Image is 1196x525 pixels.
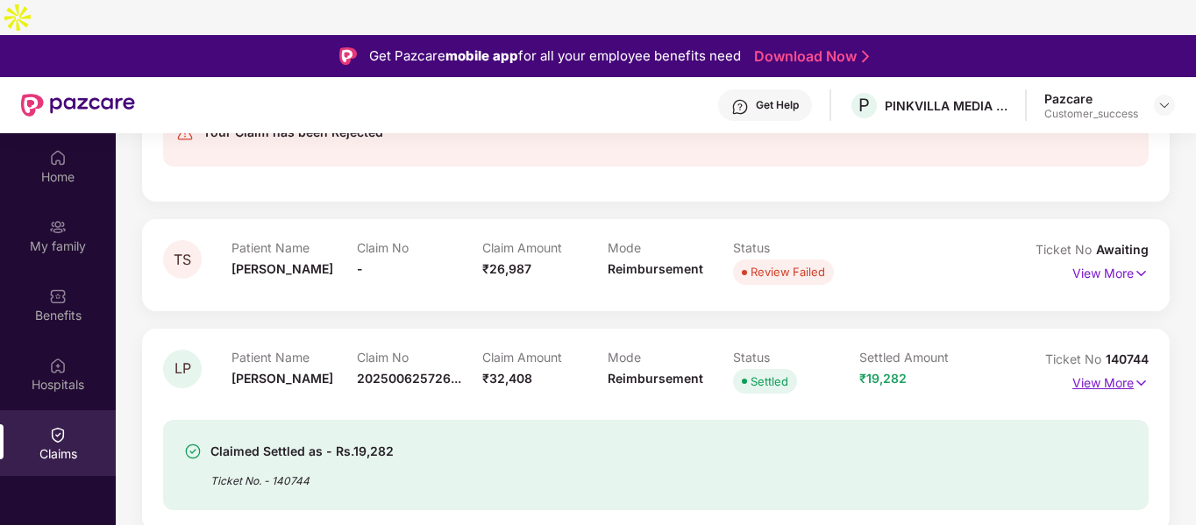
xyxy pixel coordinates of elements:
span: [PERSON_NAME] [231,371,333,386]
img: svg+xml;base64,PHN2ZyBpZD0iSG9zcGl0YWxzIiB4bWxucz0iaHR0cDovL3d3dy53My5vcmcvMjAwMC9zdmciIHdpZHRoPS... [49,356,67,373]
span: LP [174,361,191,376]
span: ₹32,408 [482,371,532,386]
span: ₹26,987 [482,261,531,276]
span: Awaiting [1096,242,1149,257]
p: Patient Name [231,350,357,365]
img: svg+xml;base64,PHN2ZyB4bWxucz0iaHR0cDovL3d3dy53My5vcmcvMjAwMC9zdmciIHdpZHRoPSIxNyIgaGVpZ2h0PSIxNy... [1134,373,1149,393]
p: Mode [608,240,733,255]
span: 202500625726... [357,371,461,386]
p: View More [1072,259,1149,283]
img: svg+xml;base64,PHN2ZyBpZD0iQ2xhaW0iIHhtbG5zPSJodHRwOi8vd3d3LnczLm9yZy8yMDAwL3N2ZyIgd2lkdGg9IjIwIi... [49,425,67,443]
img: svg+xml;base64,PHN2ZyB3aWR0aD0iMjAiIGhlaWdodD0iMjAiIHZpZXdCb3g9IjAgMCAyMCAyMCIgZmlsbD0ibm9uZSIgeG... [49,217,67,235]
div: Claimed Settled as - Rs.19,282 [210,441,394,462]
span: ₹19,282 [859,371,907,386]
p: Patient Name [231,240,357,255]
span: - [357,261,363,276]
div: PINKVILLA MEDIA PRIVATE LIMITED [885,97,1007,114]
p: Status [733,350,858,365]
p: Claim Amount [482,240,608,255]
img: svg+xml;base64,PHN2ZyBpZD0iSGVscC0zMngzMiIgeG1sbnM9Imh0dHA6Ly93d3cudzMub3JnLzIwMDAvc3ZnIiB3aWR0aD... [731,98,749,116]
span: 140744 [1106,351,1149,366]
p: Settled Amount [859,350,985,365]
strong: mobile app [445,47,518,64]
span: Reimbursement [608,371,703,386]
span: [PERSON_NAME] [231,261,333,276]
div: Review Failed [751,263,825,280]
img: svg+xml;base64,PHN2ZyBpZD0iSG9tZSIgeG1sbnM9Imh0dHA6Ly93d3cudzMub3JnLzIwMDAvc3ZnIiB3aWR0aD0iMjAiIG... [49,148,67,166]
img: svg+xml;base64,PHN2ZyB4bWxucz0iaHR0cDovL3d3dy53My5vcmcvMjAwMC9zdmciIHdpZHRoPSIxNyIgaGVpZ2h0PSIxNy... [1134,264,1149,283]
img: svg+xml;base64,PHN2ZyBpZD0iQmVuZWZpdHMiIHhtbG5zPSJodHRwOi8vd3d3LnczLm9yZy8yMDAwL3N2ZyIgd2lkdGg9Ij... [49,287,67,304]
div: Ticket No. - 140744 [210,462,394,489]
span: Reimbursement [608,261,703,276]
img: Logo [339,47,357,65]
div: Get Help [756,98,799,112]
p: Claim No [357,350,482,365]
span: TS [174,252,191,267]
p: Claim Amount [482,350,608,365]
img: svg+xml;base64,PHN2ZyBpZD0iU3VjY2Vzcy0zMngzMiIgeG1sbnM9Imh0dHA6Ly93d3cudzMub3JnLzIwMDAvc3ZnIiB3aW... [184,443,202,460]
p: Claim No [357,240,482,255]
div: Pazcare [1044,90,1138,107]
p: Status [733,240,858,255]
span: Ticket No [1045,351,1106,366]
p: Mode [608,350,733,365]
img: New Pazcare Logo [21,94,135,117]
a: Download Now [754,47,864,66]
p: View More [1072,369,1149,393]
div: Customer_success [1044,107,1138,121]
span: Ticket No [1036,242,1096,257]
span: P [858,95,870,116]
img: Stroke [862,47,869,66]
img: svg+xml;base64,PHN2ZyBpZD0iRHJvcGRvd24tMzJ4MzIiIHhtbG5zPSJodHRwOi8vd3d3LnczLm9yZy8yMDAwL3N2ZyIgd2... [1157,98,1171,112]
div: Settled [751,372,788,390]
div: Get Pazcare for all your employee benefits need [369,46,741,67]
